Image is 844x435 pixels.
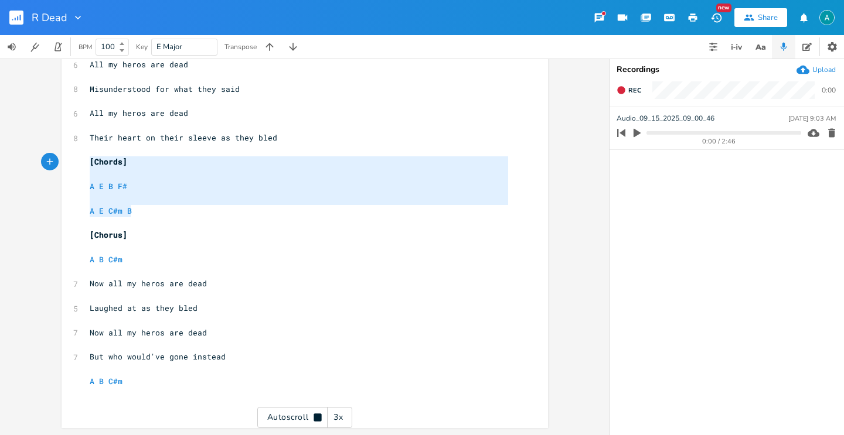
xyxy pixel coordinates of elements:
span: [Chords] [90,156,127,167]
div: 0:00 / 2:46 [637,138,801,145]
span: E Major [156,42,182,52]
span: F# [118,181,127,191]
span: [Chorus] [90,230,127,240]
div: Key [136,43,148,50]
span: Rec [628,86,641,95]
span: C#m [108,376,122,386]
span: Now all my heros are dead [90,278,207,289]
div: [DATE] 9:03 AM [788,115,836,122]
button: Upload [797,63,836,76]
span: Laughed at as they bled [90,303,198,313]
div: Share [758,12,778,23]
span: A [90,181,94,191]
span: Their heart on their sleeve as they bled [90,132,277,143]
span: Audio_09_15_2025_09_00_46 [617,113,714,124]
div: Recordings [617,66,837,74]
span: B [108,181,113,191]
span: All my heros are dead [90,108,188,118]
div: BPM [79,44,92,50]
span: But who would've gone instead [90,351,226,362]
button: Share [734,8,787,27]
span: B [99,254,104,265]
span: B [127,205,132,216]
span: A [90,205,94,216]
span: C#m [108,205,122,216]
span: R Dead [32,12,67,23]
img: Alex [819,10,835,25]
div: Upload [812,65,836,74]
button: Rec [612,81,646,100]
div: Autoscroll [257,407,352,428]
span: B [99,376,104,386]
span: E [99,205,104,216]
span: A [90,254,94,265]
div: Transpose [224,43,257,50]
button: New [705,7,728,28]
span: Now all my heros are dead [90,327,207,338]
div: 3x [328,407,349,428]
span: C#m [108,254,122,265]
span: All my heros are dead [90,59,188,70]
div: 0:00 [822,87,836,94]
span: Misunderstood for what they said [90,84,240,94]
span: A [90,376,94,386]
span: E [99,181,104,191]
div: New [716,4,731,12]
